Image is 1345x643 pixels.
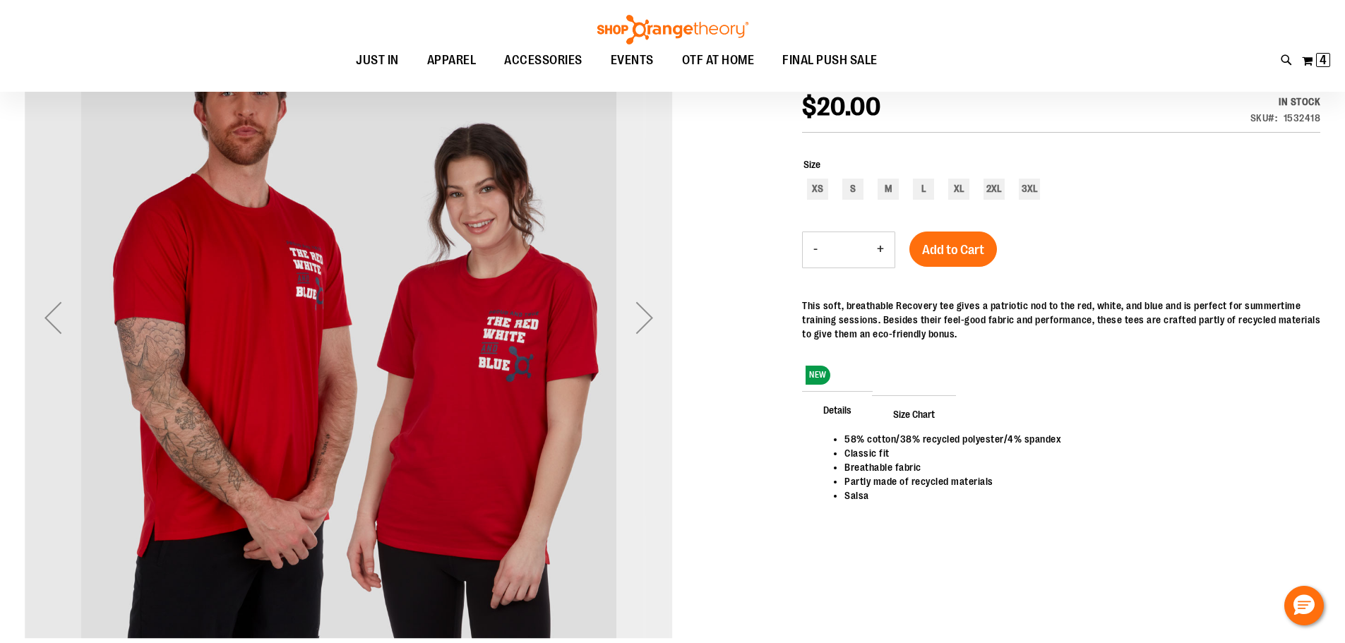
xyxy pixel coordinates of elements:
div: Availability [1250,95,1321,109]
div: 2XL [984,179,1005,200]
button: Increase product quantity [866,232,895,268]
img: Shop Orangetheory [595,15,751,44]
a: EVENTS [597,44,668,77]
a: FINAL PUSH SALE [768,44,892,77]
span: EVENTS [611,44,654,76]
button: Decrease product quantity [803,232,828,268]
a: OTF AT HOME [668,44,769,77]
span: $20.00 [802,92,880,121]
div: XS [807,179,828,200]
span: 4 [1320,53,1327,67]
li: Partly made of recycled materials [844,474,1306,488]
div: XL [948,179,969,200]
span: Details [802,391,873,428]
a: JUST IN [342,44,413,77]
li: Classic fit [844,446,1306,460]
span: NEW [806,366,830,385]
button: Add to Cart [909,232,997,267]
div: This soft, breathable Recovery tee gives a patriotic nod to the red, white, and blue and is perfe... [802,299,1320,341]
span: FINAL PUSH SALE [782,44,878,76]
li: Salsa [844,488,1306,503]
span: Size [803,159,820,170]
input: Product quantity [828,233,866,267]
button: Hello, have a question? Let’s chat. [1284,586,1324,625]
span: JUST IN [356,44,399,76]
span: Add to Cart [922,242,984,258]
li: 58% cotton/38% recycled polyester/4% spandex [844,432,1306,446]
span: OTF AT HOME [682,44,755,76]
strong: SKU [1250,112,1278,124]
span: APPAREL [427,44,477,76]
a: ACCESSORIES [490,44,597,77]
div: In stock [1250,95,1321,109]
li: Breathable fabric [844,460,1306,474]
div: S [842,179,863,200]
div: 3XL [1019,179,1040,200]
div: 1532418 [1284,111,1321,125]
span: ACCESSORIES [504,44,582,76]
div: L [913,179,934,200]
span: Size Chart [872,395,956,432]
a: APPAREL [413,44,491,76]
div: M [878,179,899,200]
